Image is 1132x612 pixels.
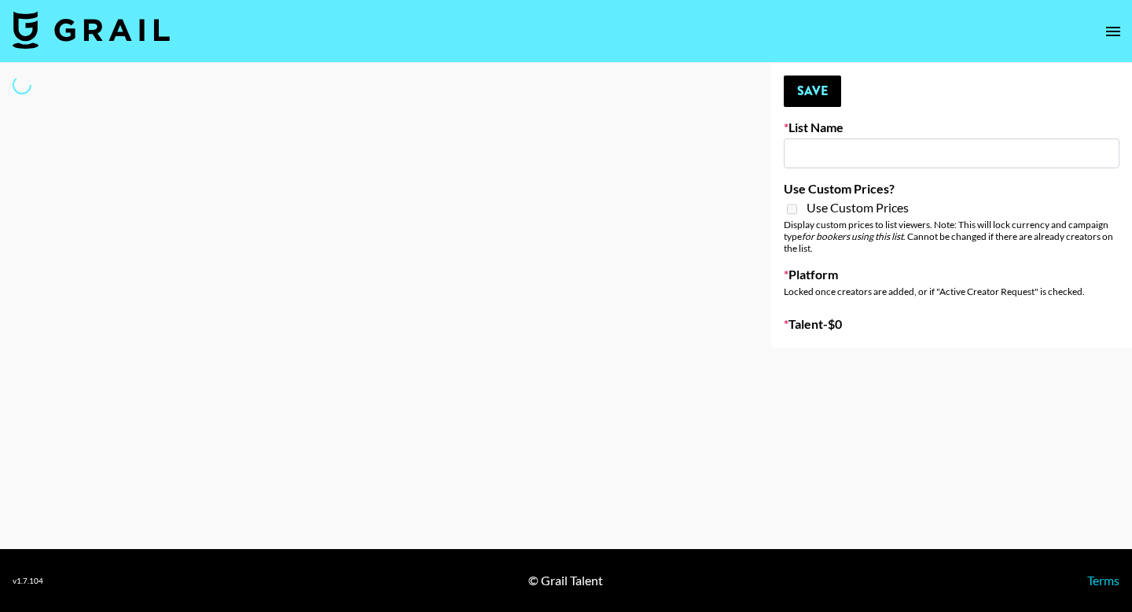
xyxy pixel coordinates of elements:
label: Use Custom Prices? [784,181,1119,197]
label: List Name [784,120,1119,135]
div: v 1.7.104 [13,576,43,586]
button: open drawer [1097,16,1129,47]
span: Use Custom Prices [807,200,909,216]
label: Talent - $ 0 [784,316,1119,332]
div: © Grail Talent [528,573,603,588]
div: Locked once creators are added, or if "Active Creator Request" is checked. [784,286,1119,297]
em: for bookers using this list [802,230,903,242]
label: Platform [784,267,1119,282]
button: Save [784,76,841,107]
div: Display custom prices to list viewers. Note: This will lock currency and campaign type . Cannot b... [784,219,1119,254]
img: Grail Talent [13,11,170,49]
a: Terms [1087,573,1119,588]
